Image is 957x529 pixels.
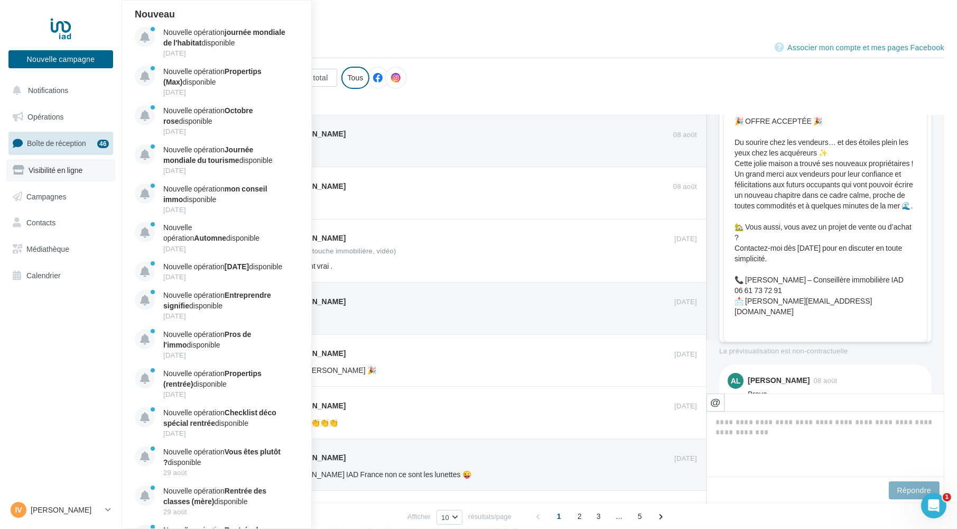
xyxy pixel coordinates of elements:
[407,512,431,522] span: Afficher
[26,218,55,227] span: Contacts
[775,41,944,54] a: Associer mon compte et mes pages Facebook
[551,508,568,525] span: 1
[26,244,69,253] span: Médiathèque
[27,139,86,148] span: Boîte de réception
[284,366,376,375] span: Bravo [PERSON_NAME] 🎉
[284,400,346,411] div: [PERSON_NAME]
[611,508,628,525] span: ...
[8,500,113,520] a: IV [PERSON_NAME]
[284,248,396,254] div: TOP 14 (touche immobilière, vidéo)
[284,129,346,139] div: [PERSON_NAME]
[15,505,22,515] span: IV
[97,140,109,148] div: 46
[674,234,697,244] span: [DATE]
[284,233,346,243] div: [PERSON_NAME]
[134,97,944,106] div: 49 Commentaires
[28,86,68,95] span: Notifications
[943,493,951,501] span: 1
[673,182,697,191] span: 08 août
[921,493,946,518] iframe: Intercom live chat
[710,397,721,407] i: @
[29,166,82,175] span: Visibilité en ligne
[748,389,923,399] div: Bravo
[134,17,944,33] div: Boîte de réception
[284,452,346,463] div: [PERSON_NAME]
[6,186,115,208] a: Campagnes
[674,402,697,411] span: [DATE]
[6,106,115,128] a: Opérations
[6,79,111,102] button: Notifications
[441,513,449,522] span: 10
[707,394,724,412] button: @
[6,264,115,287] a: Calendrier
[590,508,607,525] span: 3
[631,508,648,525] span: 5
[26,271,61,280] span: Calendrier
[674,350,697,359] span: [DATE]
[6,132,115,154] a: Boîte de réception46
[284,348,346,359] div: [PERSON_NAME]
[674,297,697,307] span: [DATE]
[284,181,346,191] div: [PERSON_NAME]
[731,376,741,386] span: Al
[284,470,471,479] span: [PERSON_NAME] IAD France non ce sont les lunettes 😜
[6,238,115,260] a: Médiathèque
[293,69,337,87] button: Au total
[6,159,115,181] a: Visibilité en ligne
[748,377,810,384] div: [PERSON_NAME]
[436,510,462,525] button: 10
[26,191,67,200] span: Campagnes
[8,50,113,68] button: Nouvelle campagne
[27,112,63,121] span: Opérations
[284,296,346,307] div: [PERSON_NAME]
[341,67,370,89] div: Tous
[673,130,697,140] span: 08 août
[571,508,588,525] span: 2
[889,481,940,499] button: Répondre
[6,212,115,234] a: Contacts
[31,505,101,515] p: [PERSON_NAME]
[735,116,916,317] p: 🎉 OFFRE ACCEPTÉE 🎉 Du sourire chez les vendeurs… et des étoiles plein les yeux chez les acquéreur...
[813,377,837,384] span: 08 août
[719,342,932,356] div: La prévisualisation est non-contractuelle
[468,512,512,522] span: résultats/page
[674,454,697,463] span: [DATE]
